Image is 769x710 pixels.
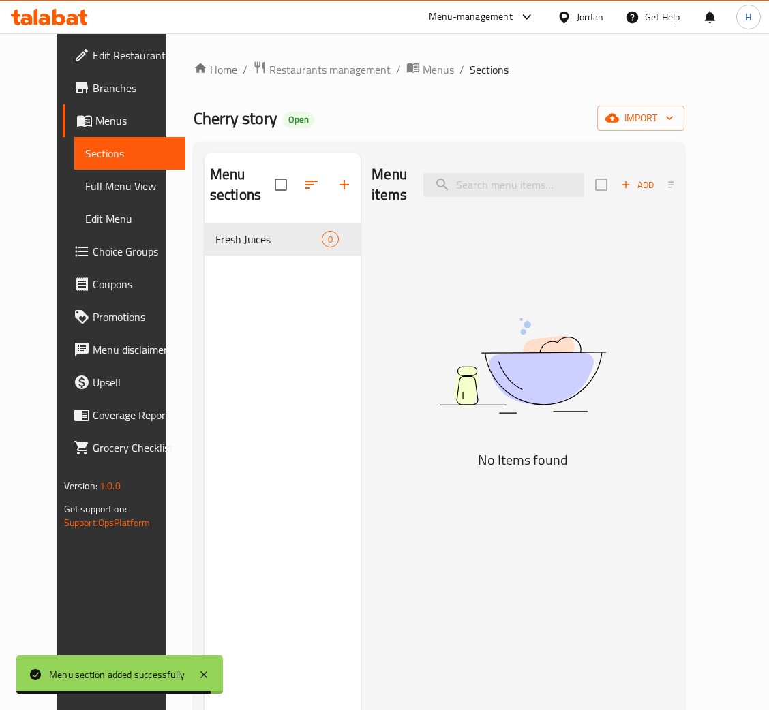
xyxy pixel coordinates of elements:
[95,112,175,129] span: Menus
[64,514,151,531] a: Support.OpsPlatform
[85,178,175,194] span: Full Menu View
[63,268,185,300] a: Coupons
[63,399,185,431] a: Coverage Report
[194,103,277,134] span: Cherry story
[406,61,454,78] a: Menus
[372,285,674,446] img: dish.svg
[100,477,121,495] span: 1.0.0
[396,61,401,78] li: /
[243,61,247,78] li: /
[93,47,175,63] span: Edit Restaurant
[459,61,464,78] li: /
[215,231,322,247] span: Fresh Juices
[194,61,237,78] a: Home
[74,137,185,170] a: Sections
[269,61,391,78] span: Restaurants management
[63,333,185,366] a: Menu disclaimer
[63,72,185,104] a: Branches
[63,235,185,268] a: Choice Groups
[322,231,339,247] div: items
[64,500,127,518] span: Get support on:
[616,174,659,196] button: Add
[205,223,361,256] div: Fresh Juices0
[372,449,674,471] h5: No Items found
[63,104,185,137] a: Menus
[93,407,175,423] span: Coverage Report
[85,145,175,161] span: Sections
[372,164,407,205] h2: Menu items
[745,10,751,25] span: H
[64,477,97,495] span: Version:
[659,174,714,196] span: Select section first
[597,106,684,131] button: import
[63,366,185,399] a: Upsell
[608,110,674,127] span: import
[322,233,338,246] span: 0
[93,243,175,260] span: Choice Groups
[423,173,584,197] input: search
[194,61,685,78] nav: breadcrumb
[93,276,175,292] span: Coupons
[619,177,656,193] span: Add
[210,164,275,205] h2: Menu sections
[328,168,361,201] button: Add section
[283,112,314,128] div: Open
[85,211,175,227] span: Edit Menu
[63,431,185,464] a: Grocery Checklist
[93,374,175,390] span: Upsell
[577,10,603,25] div: Jordan
[74,170,185,202] a: Full Menu View
[253,61,391,78] a: Restaurants management
[267,170,295,199] span: Select all sections
[93,439,175,456] span: Grocery Checklist
[283,114,314,125] span: Open
[93,309,175,325] span: Promotions
[423,61,454,78] span: Menus
[63,39,185,72] a: Edit Restaurant
[205,217,361,261] nav: Menu sections
[74,202,185,235] a: Edit Menu
[63,300,185,333] a: Promotions
[295,168,328,201] span: Sort sections
[429,9,513,25] div: Menu-management
[49,667,185,682] div: Menu section added successfully
[93,80,175,96] span: Branches
[470,61,509,78] span: Sections
[93,341,175,358] span: Menu disclaimer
